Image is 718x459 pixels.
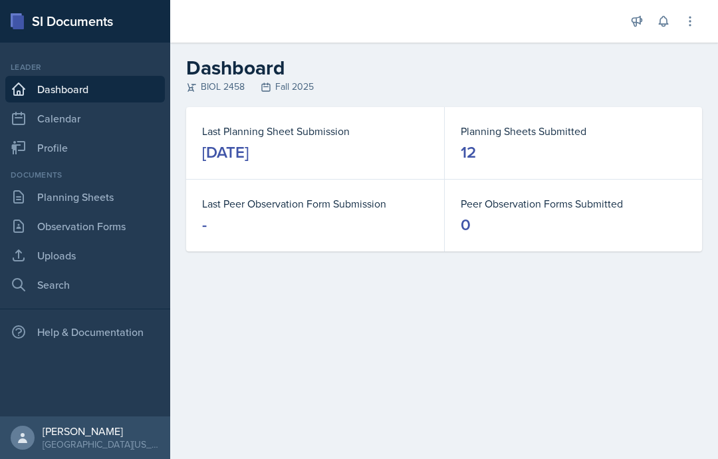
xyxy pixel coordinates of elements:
[202,214,207,235] div: -
[202,196,428,212] dt: Last Peer Observation Form Submission
[5,105,165,132] a: Calendar
[186,56,702,80] h2: Dashboard
[202,142,249,163] div: [DATE]
[202,123,428,139] dt: Last Planning Sheet Submission
[5,319,165,345] div: Help & Documentation
[43,438,160,451] div: [GEOGRAPHIC_DATA][US_STATE]
[5,271,165,298] a: Search
[461,123,686,139] dt: Planning Sheets Submitted
[5,169,165,181] div: Documents
[5,134,165,161] a: Profile
[5,184,165,210] a: Planning Sheets
[461,196,686,212] dt: Peer Observation Forms Submitted
[5,76,165,102] a: Dashboard
[461,142,476,163] div: 12
[186,80,702,94] div: BIOL 2458 Fall 2025
[461,214,471,235] div: 0
[5,242,165,269] a: Uploads
[5,213,165,239] a: Observation Forms
[5,61,165,73] div: Leader
[43,424,160,438] div: [PERSON_NAME]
